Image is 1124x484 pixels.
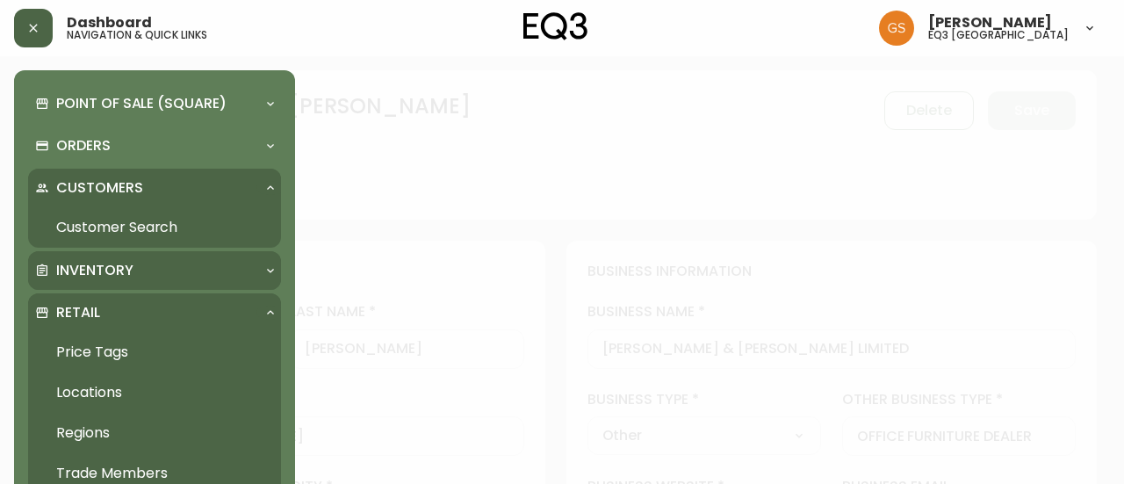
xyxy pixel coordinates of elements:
[67,16,152,30] span: Dashboard
[28,207,281,248] a: Customer Search
[28,84,281,123] div: Point of Sale (Square)
[56,178,143,198] p: Customers
[879,11,914,46] img: 6b403d9c54a9a0c30f681d41f5fc2571
[28,293,281,332] div: Retail
[28,372,281,413] a: Locations
[56,261,133,280] p: Inventory
[28,413,281,453] a: Regions
[523,12,588,40] img: logo
[28,126,281,165] div: Orders
[56,136,111,155] p: Orders
[928,16,1052,30] span: [PERSON_NAME]
[67,30,207,40] h5: navigation & quick links
[28,169,281,207] div: Customers
[56,94,227,113] p: Point of Sale (Square)
[28,332,281,372] a: Price Tags
[56,303,100,322] p: Retail
[928,30,1069,40] h5: eq3 [GEOGRAPHIC_DATA]
[28,251,281,290] div: Inventory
